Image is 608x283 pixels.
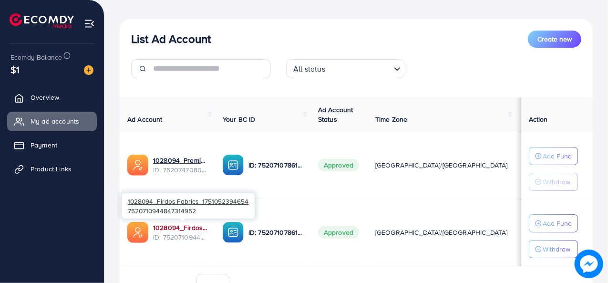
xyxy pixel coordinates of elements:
[31,116,79,126] span: My ad accounts
[7,88,97,107] a: Overview
[318,105,353,124] span: Ad Account Status
[131,32,211,46] h3: List Ad Account
[291,62,327,76] span: All status
[529,115,548,124] span: Action
[153,156,207,165] a: 1028094_Premium Firdos Fabrics_1751060404003
[7,136,97,155] a: Payment
[31,93,59,102] span: Overview
[328,60,390,76] input: Search for option
[375,228,508,237] span: [GEOGRAPHIC_DATA]/[GEOGRAPHIC_DATA]
[153,156,207,175] div: <span class='underline'>1028094_Premium Firdos Fabrics_1751060404003</span></br>7520747080223358977
[318,159,359,171] span: Approved
[127,222,148,243] img: ic-ads-acc.e4c84228.svg
[543,243,570,255] p: Withdraw
[529,214,578,232] button: Add Fund
[122,193,255,219] div: 7520710944847314952
[153,232,207,242] span: ID: 7520710944847314952
[543,150,572,162] p: Add Fund
[153,223,207,232] a: 1028094_Firdos Fabrics_1751052394654
[529,173,578,191] button: Withdraw
[10,13,74,28] img: logo
[537,34,572,44] span: Create new
[575,250,603,278] img: image
[31,164,72,174] span: Product Links
[375,160,508,170] span: [GEOGRAPHIC_DATA]/[GEOGRAPHIC_DATA]
[286,59,405,78] div: Search for option
[153,165,207,175] span: ID: 7520747080223358977
[543,176,570,188] p: Withdraw
[248,227,303,238] p: ID: 7520710786193489938
[7,112,97,131] a: My ad accounts
[31,140,57,150] span: Payment
[529,147,578,165] button: Add Fund
[528,31,581,48] button: Create new
[127,155,148,176] img: ic-ads-acc.e4c84228.svg
[10,63,20,76] span: $1
[543,218,572,229] p: Add Fund
[128,197,248,206] span: 1028094_Firdos Fabrics_1751052394654
[248,159,303,171] p: ID: 7520710786193489938
[375,115,407,124] span: Time Zone
[223,155,244,176] img: ic-ba-acc.ded83a64.svg
[223,115,256,124] span: Your BC ID
[529,240,578,258] button: Withdraw
[7,159,97,178] a: Product Links
[127,115,163,124] span: Ad Account
[318,226,359,239] span: Approved
[84,65,93,75] img: image
[10,52,62,62] span: Ecomdy Balance
[223,222,244,243] img: ic-ba-acc.ded83a64.svg
[84,18,95,29] img: menu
